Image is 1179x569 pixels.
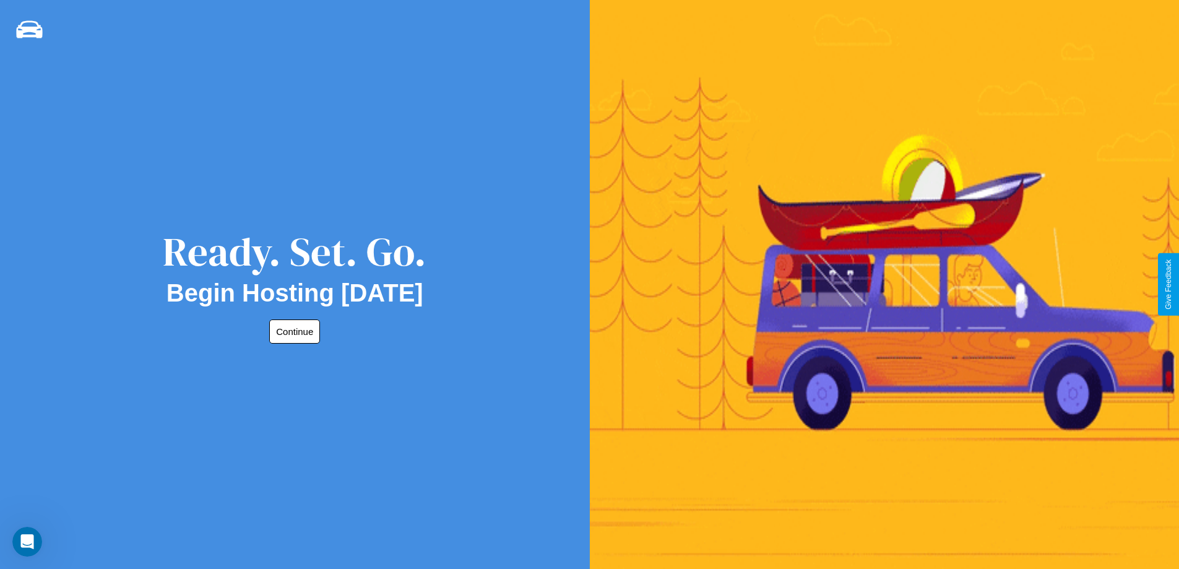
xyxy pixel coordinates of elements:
button: Continue [269,319,320,344]
iframe: Intercom live chat [12,527,42,557]
h2: Begin Hosting [DATE] [166,279,423,307]
div: Give Feedback [1164,259,1173,310]
div: Ready. Set. Go. [163,224,426,279]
